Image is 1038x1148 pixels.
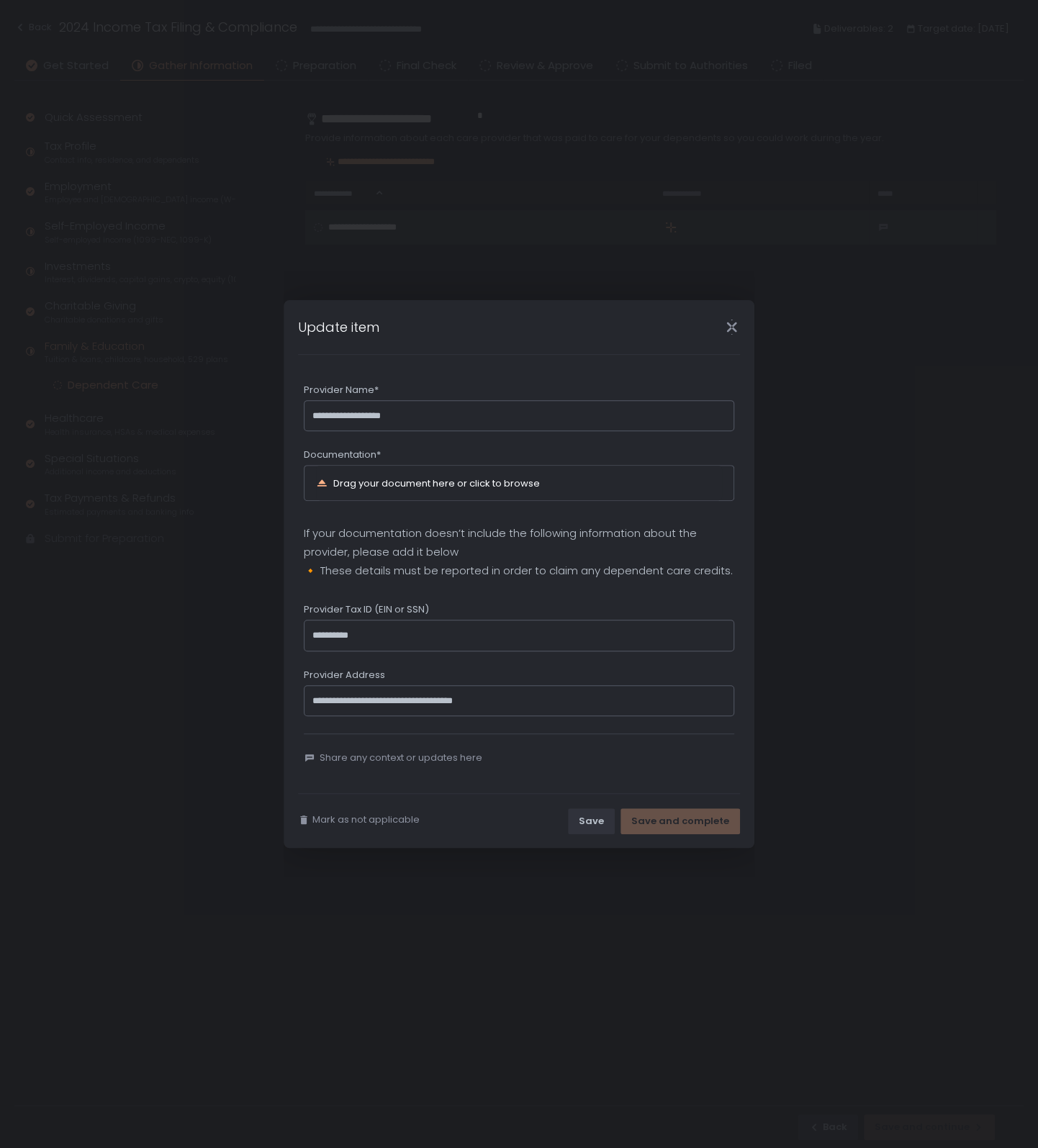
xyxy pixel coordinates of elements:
div: Close [708,319,754,335]
h1: Update item [298,317,379,337]
div: Drag your document here or click to browse [333,479,540,488]
span: Provider Address [304,669,385,682]
p: If your documentation doesn’t include the following information about the provider, please add it... [304,524,734,580]
span: Mark as not applicable [312,813,420,826]
span: Documentation* [304,448,381,461]
button: Save [568,808,615,834]
span: Provider Name* [304,384,379,397]
span: Provider Tax ID (EIN or SSN) [304,603,429,616]
button: Mark as not applicable [298,813,420,826]
span: Share any context or updates here [320,751,482,764]
div: Save [579,815,604,828]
